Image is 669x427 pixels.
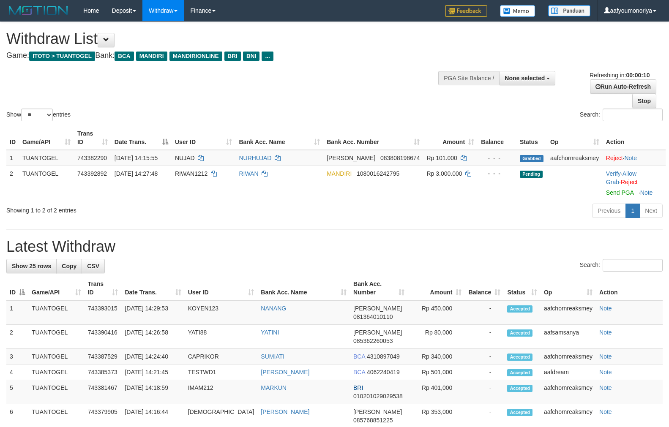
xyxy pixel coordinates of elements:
span: CSV [87,263,99,269]
td: IMAM212 [185,380,258,404]
span: 743392892 [77,170,107,177]
th: Op: activate to sort column ascending [547,126,603,150]
a: Verify [606,170,621,177]
td: - [465,380,504,404]
span: [PERSON_NAME] [353,329,402,336]
span: Show 25 rows [12,263,51,269]
th: Bank Acc. Number: activate to sort column ascending [350,276,408,300]
a: Note [599,408,612,415]
td: [DATE] 14:29:53 [121,300,184,325]
span: Copy 4310897049 to clipboard [367,353,400,360]
span: Accepted [507,354,532,361]
div: - - - [481,169,513,178]
span: · [606,170,636,185]
span: MANDIRIONLINE [169,52,222,61]
span: Copy 085768851225 to clipboard [353,417,393,424]
span: Accepted [507,369,532,376]
td: 743393015 [85,300,122,325]
span: BRI [224,52,241,61]
span: MANDIRI [327,170,352,177]
a: Reject [606,155,623,161]
th: Trans ID: activate to sort column ascending [74,126,111,150]
td: [DATE] 14:21:45 [121,364,184,380]
span: ... [262,52,273,61]
td: Rp 340,000 [408,349,465,364]
td: · [603,150,666,166]
td: - [465,349,504,364]
span: [PERSON_NAME] [327,155,375,161]
th: Action [596,276,663,300]
td: TUANTOGEL [28,380,85,404]
a: Send PGA [606,189,634,196]
button: None selected [499,71,555,85]
span: BCA [353,353,365,360]
td: 743390416 [85,325,122,349]
span: Copy [62,263,76,269]
td: aafchornreaksmey [541,300,596,325]
select: Showentries [21,109,53,121]
th: Balance: activate to sort column ascending [465,276,504,300]
img: Button%20Memo.svg [500,5,535,17]
a: NANANG [261,305,286,312]
td: 1 [6,150,19,166]
a: Note [599,369,612,375]
span: Rp 101.000 [426,155,457,161]
td: TUANTOGEL [19,150,74,166]
th: ID: activate to sort column descending [6,276,28,300]
th: Amount: activate to sort column ascending [408,276,465,300]
a: Run Auto-Refresh [590,79,656,94]
a: Reject [621,179,638,185]
td: TESTWD1 [185,364,258,380]
a: YATINI [261,329,279,336]
th: Game/API: activate to sort column ascending [28,276,85,300]
a: Copy [56,259,82,273]
span: [PERSON_NAME] [353,305,402,312]
th: Status [516,126,547,150]
span: NUJAD [175,155,195,161]
a: Next [639,204,663,218]
h1: Withdraw List [6,30,437,47]
span: BRI [353,384,363,391]
td: 2 [6,166,19,200]
a: RIWAN [239,170,258,177]
h4: Game: Bank: [6,52,437,60]
td: [DATE] 14:24:40 [121,349,184,364]
th: Action [603,126,666,150]
th: Balance [478,126,516,150]
td: 743381467 [85,380,122,404]
a: MARKUN [261,384,287,391]
td: aafchornreaksmey [541,349,596,364]
div: Showing 1 to 2 of 2 entries [6,203,273,215]
img: Feedback.jpg [445,5,487,17]
td: TUANTOGEL [28,349,85,364]
span: 743382290 [77,155,107,161]
a: Note [599,353,612,360]
td: 4 [6,364,28,380]
a: Note [640,189,653,196]
th: User ID: activate to sort column ascending [172,126,235,150]
th: User ID: activate to sort column ascending [185,276,258,300]
span: RIWAN1212 [175,170,208,177]
td: - [465,325,504,349]
th: Bank Acc. Name: activate to sort column ascending [235,126,323,150]
td: CAPRIKOR [185,349,258,364]
span: Copy 081364010110 to clipboard [353,313,393,320]
span: BCA [353,369,365,375]
a: [PERSON_NAME] [261,408,309,415]
span: Copy 085362260053 to clipboard [353,337,393,344]
td: 2 [6,325,28,349]
span: [DATE] 14:15:55 [115,155,158,161]
span: MANDIRI [136,52,167,61]
a: CSV [82,259,105,273]
th: Amount: activate to sort column ascending [423,126,478,150]
span: Grabbed [520,155,543,162]
a: 1 [625,204,640,218]
span: Accepted [507,305,532,313]
td: Rp 401,000 [408,380,465,404]
td: TUANTOGEL [19,166,74,200]
span: Accepted [507,385,532,392]
span: Copy 1080016242795 to clipboard [357,170,399,177]
div: - - - [481,154,513,162]
td: YATI88 [185,325,258,349]
th: Trans ID: activate to sort column ascending [85,276,122,300]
